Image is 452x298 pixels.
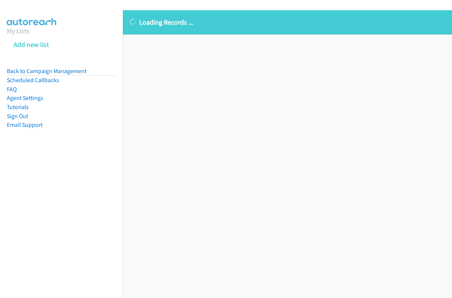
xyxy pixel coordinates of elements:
[130,17,445,27] p: Loading Records ...
[7,103,29,111] a: Tutorials
[7,121,42,128] a: Email Support
[7,76,59,84] a: Scheduled Callbacks
[14,40,49,49] a: Add new list
[7,27,30,35] a: My Lists
[7,86,17,93] a: FAQ
[7,112,28,120] a: Sign Out
[7,67,86,75] a: Back to Campaign Management
[7,94,43,101] a: Agent Settings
